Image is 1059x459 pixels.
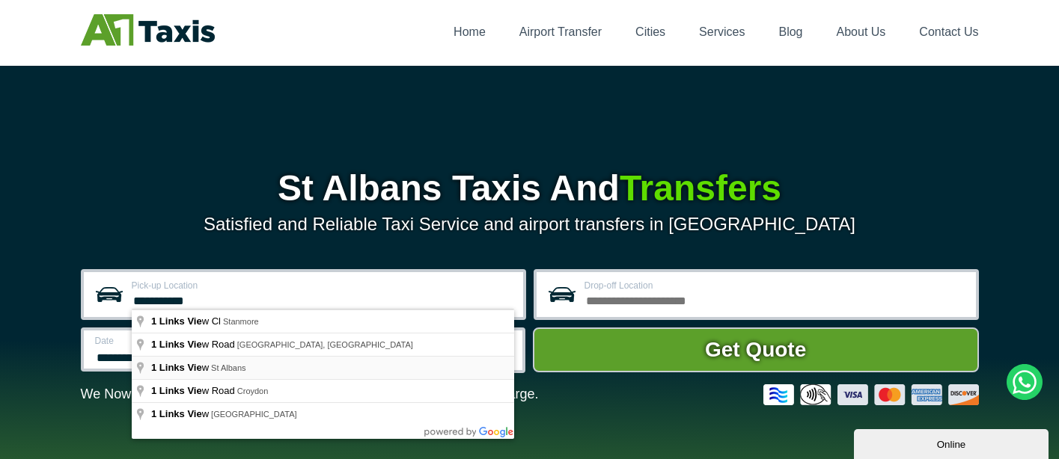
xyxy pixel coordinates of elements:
label: Pick-up Location [132,281,514,290]
a: Services [699,25,745,38]
span: Links Vie [159,315,202,327]
iframe: chat widget [854,426,1052,459]
span: 1 [151,339,156,350]
span: w Road [151,339,237,350]
span: Stanmore [223,317,259,326]
span: [GEOGRAPHIC_DATA] [211,410,297,419]
span: w [151,362,211,373]
span: Links Vie [159,339,202,350]
span: Links Vie [159,385,202,396]
span: Croydon [237,386,269,395]
span: Links Vie [159,408,202,419]
a: Blog [778,25,802,38]
span: w [151,408,211,419]
span: w Cl [151,315,223,327]
label: Drop-off Location [585,281,967,290]
span: Links Vie [159,362,202,373]
span: 1 [151,315,156,327]
span: 1 [151,362,156,373]
span: St Albans [211,363,245,372]
h1: St Albans Taxis And [81,170,979,206]
span: 1 [151,385,156,396]
a: About Us [837,25,886,38]
img: A1 Taxis St Albans LTD [81,14,215,46]
a: Cities [635,25,665,38]
a: Contact Us [919,25,978,38]
span: Transfers [620,168,781,208]
label: Date [95,336,287,345]
span: [GEOGRAPHIC_DATA], [GEOGRAPHIC_DATA] [237,340,413,349]
p: We Now Accept Card & Contactless Payment In [81,386,539,402]
a: Airport Transfer [519,25,602,38]
span: w Road [151,385,237,396]
button: Get Quote [533,327,979,372]
span: 1 [151,408,156,419]
p: Satisfied and Reliable Taxi Service and airport transfers in [GEOGRAPHIC_DATA] [81,214,979,235]
img: Credit And Debit Cards [763,384,979,405]
a: Home [454,25,486,38]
